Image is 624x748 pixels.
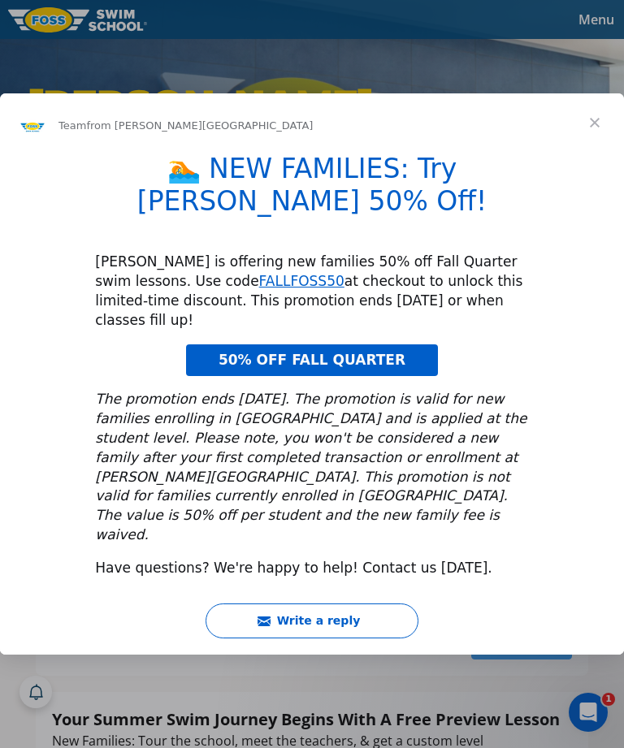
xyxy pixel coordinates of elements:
[86,119,313,132] span: from [PERSON_NAME][GEOGRAPHIC_DATA]
[58,119,86,132] span: Team
[95,253,528,330] div: [PERSON_NAME] is offering new families 50% off Fall Quarter swim lessons. Use code at checkout to...
[219,352,405,368] span: 50% OFF FALL QUARTER
[95,153,528,229] h1: 🏊 NEW FAMILIES: Try [PERSON_NAME] 50% Off!
[95,559,528,578] div: Have questions? We're happy to help! Contact us [DATE].
[186,344,438,377] a: 50% OFF FALL QUARTER
[19,113,45,139] img: Profile image for Team
[259,273,344,289] a: FALLFOSS50
[565,93,624,152] span: Close
[206,603,418,638] button: Write a reply
[95,391,526,543] i: The promotion ends [DATE]. The promotion is valid for new families enrolling in [GEOGRAPHIC_DATA]...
